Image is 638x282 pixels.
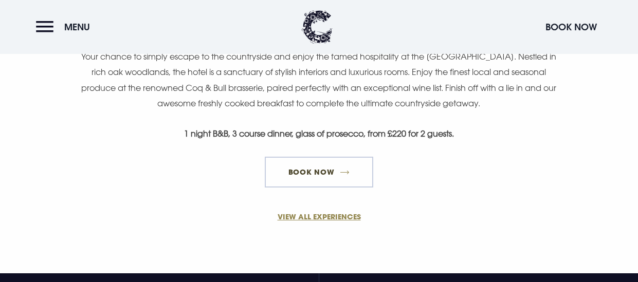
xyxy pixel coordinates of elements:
button: Menu [36,16,95,38]
img: Clandeboye Lodge [302,10,333,44]
span: Menu [64,21,90,33]
a: VIEW ALL EXPERIENCES [75,211,564,222]
strong: 1 night B&B, 3 course dinner, glass of prosecco, from £220 for 2 guests. [184,128,454,139]
a: Book Now [265,157,373,187]
p: Your chance to simply escape to the countryside and enjoy the famed hospitality at the [GEOGRAPHI... [74,49,563,111]
button: Book Now [540,16,602,38]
